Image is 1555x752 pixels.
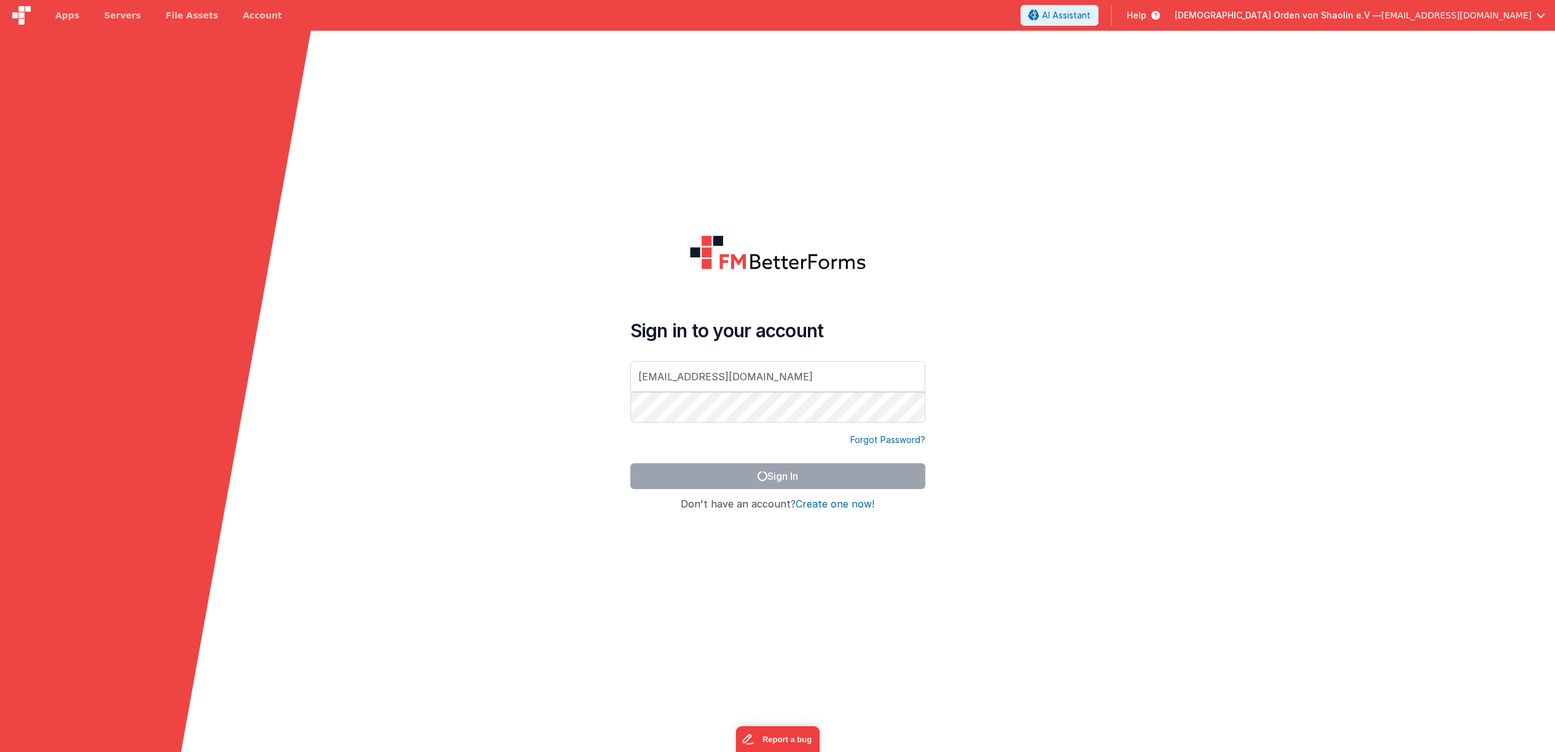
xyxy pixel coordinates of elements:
[630,361,925,392] input: Email Address
[1042,9,1091,22] span: AI Assistant
[630,319,925,342] h4: Sign in to your account
[735,726,820,752] iframe: Marker.io feedback button
[1175,9,1381,22] span: [DEMOGRAPHIC_DATA] Orden von Shaolin e.V —
[630,463,925,489] button: Sign In
[1020,5,1099,26] button: AI Assistant
[630,499,925,510] h4: Don't have an account?
[1175,9,1545,22] button: [DEMOGRAPHIC_DATA] Orden von Shaolin e.V — [EMAIL_ADDRESS][DOMAIN_NAME]
[1381,9,1532,22] span: [EMAIL_ADDRESS][DOMAIN_NAME]
[104,9,141,22] span: Servers
[55,9,79,22] span: Apps
[166,9,219,22] span: File Assets
[850,434,925,446] a: Forgot Password?
[1127,9,1146,22] span: Help
[796,499,874,510] button: Create one now!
